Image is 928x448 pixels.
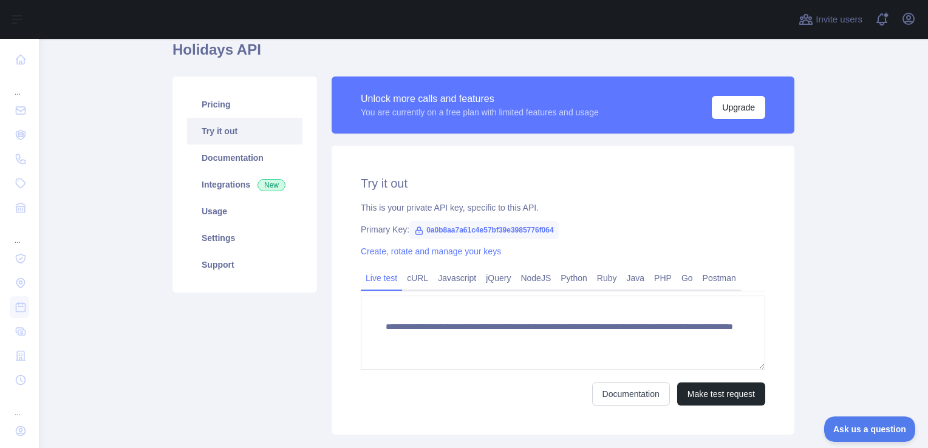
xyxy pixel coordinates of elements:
[10,73,29,97] div: ...
[187,198,302,225] a: Usage
[556,268,592,288] a: Python
[187,225,302,251] a: Settings
[10,221,29,245] div: ...
[361,268,402,288] a: Live test
[361,92,599,106] div: Unlock more calls and features
[187,91,302,118] a: Pricing
[361,223,765,236] div: Primary Key:
[796,10,865,29] button: Invite users
[409,221,559,239] span: 0a0b8aa7a61c4e57bf39e3985776f064
[824,416,916,442] iframe: Toggle Customer Support
[649,268,677,288] a: PHP
[481,268,516,288] a: jQuery
[361,202,765,214] div: This is your private API key, specific to this API.
[361,175,765,192] h2: Try it out
[516,268,556,288] a: NodeJS
[402,268,433,288] a: cURL
[433,268,481,288] a: Javascript
[187,144,302,171] a: Documentation
[592,382,670,406] a: Documentation
[258,179,285,191] span: New
[187,118,302,144] a: Try it out
[816,13,862,27] span: Invite users
[592,268,622,288] a: Ruby
[712,96,765,119] button: Upgrade
[698,268,741,288] a: Postman
[172,40,794,69] h1: Holidays API
[187,251,302,278] a: Support
[677,382,765,406] button: Make test request
[187,171,302,198] a: Integrations New
[361,106,599,118] div: You are currently on a free plan with limited features and usage
[361,246,501,256] a: Create, rotate and manage your keys
[622,268,650,288] a: Java
[677,268,698,288] a: Go
[10,393,29,418] div: ...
